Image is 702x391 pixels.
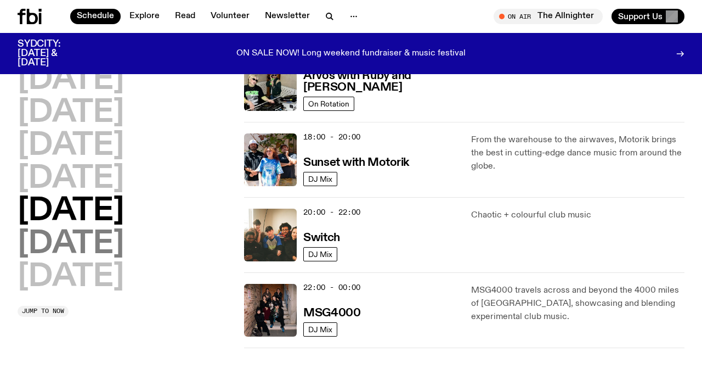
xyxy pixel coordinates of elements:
[303,305,360,319] a: MSG4000
[303,282,360,293] span: 22:00 - 00:00
[303,70,457,93] h3: Arvos with Ruby and [PERSON_NAME]
[18,131,124,161] button: [DATE]
[18,306,69,317] button: Jump to now
[471,284,684,323] p: MSG4000 travels across and beyond the 4000 miles of [GEOGRAPHIC_DATA], showcasing and blending ex...
[308,250,332,258] span: DJ Mix
[244,209,297,261] img: A warm film photo of the switch team sitting close together. from left to right: Cedar, Lau, Sand...
[618,12,663,21] span: Support Us
[303,68,457,93] a: Arvos with Ruby and [PERSON_NAME]
[244,58,297,111] img: Ruby wears a Collarbones t shirt and pretends to play the DJ decks, Al sings into a pringles can....
[303,207,360,217] span: 20:00 - 22:00
[308,99,349,108] span: On Rotation
[18,164,124,194] button: [DATE]
[308,325,332,333] span: DJ Mix
[303,247,337,261] a: DJ Mix
[471,209,684,222] p: Chaotic + colourful club music
[18,40,88,68] h3: SYDCITY: [DATE] & [DATE]
[22,308,64,314] span: Jump to now
[612,9,684,24] button: Support Us
[303,132,360,142] span: 18:00 - 20:00
[204,9,256,24] a: Volunteer
[18,262,124,293] button: [DATE]
[303,308,360,319] h3: MSG4000
[303,157,409,169] h3: Sunset with Motorik
[471,133,684,173] p: From the warehouse to the airwaves, Motorik brings the best in cutting-edge dance music from arou...
[303,155,409,169] a: Sunset with Motorik
[168,9,202,24] a: Read
[494,9,603,24] button: On AirThe Allnighter
[303,322,337,337] a: DJ Mix
[308,175,332,183] span: DJ Mix
[123,9,166,24] a: Explore
[236,49,466,59] p: ON SALE NOW! Long weekend fundraiser & music festival
[303,97,354,111] a: On Rotation
[303,172,337,186] a: DJ Mix
[303,232,339,244] h3: Switch
[70,9,121,24] a: Schedule
[303,230,339,244] a: Switch
[258,9,316,24] a: Newsletter
[18,229,124,260] button: [DATE]
[18,65,124,96] button: [DATE]
[18,98,124,129] button: [DATE]
[18,196,124,227] button: [DATE]
[244,133,297,186] img: Andrew, Reenie, and Pat stand in a row, smiling at the camera, in dappled light with a vine leafe...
